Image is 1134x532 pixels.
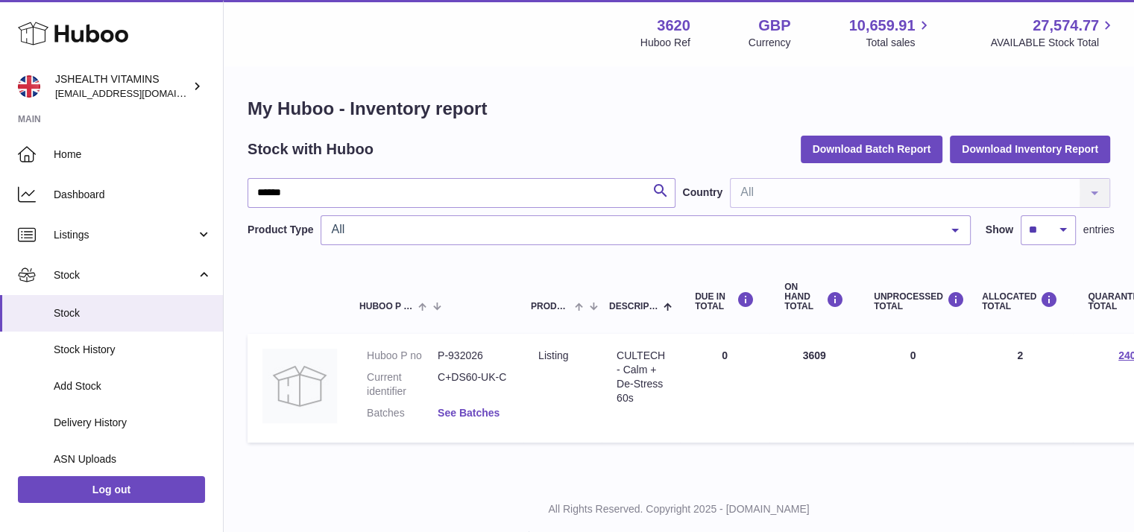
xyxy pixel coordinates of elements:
[866,36,932,50] span: Total sales
[54,268,196,282] span: Stock
[248,139,374,159] h2: Stock with Huboo
[54,228,196,242] span: Listings
[54,416,212,430] span: Delivery History
[55,72,189,101] div: JSHEALTH VITAMINS
[359,302,415,311] span: Huboo P no
[327,222,939,237] span: All
[531,302,571,311] span: Product Type
[236,502,1122,516] p: All Rights Reserved. Copyright 2025 - [DOMAIN_NAME]
[967,334,1073,443] td: 2
[54,306,212,320] span: Stock
[367,370,438,399] dt: Current identifier
[54,343,212,357] span: Stock History
[657,16,690,36] strong: 3620
[950,136,1110,162] button: Download Inventory Report
[262,349,337,423] img: product image
[54,148,212,162] span: Home
[1083,223,1115,237] span: entries
[54,379,212,393] span: Add Stock
[784,282,844,312] div: ON HAND Total
[438,349,508,363] dd: P-932026
[248,223,313,237] label: Product Type
[695,291,755,311] div: DUE IN TOTAL
[54,188,212,202] span: Dashboard
[749,36,791,50] div: Currency
[769,334,859,443] td: 3609
[538,349,568,361] span: listing
[986,223,1013,237] label: Show
[1033,16,1099,36] span: 27,574.77
[438,370,508,399] dd: C+DS60-UK-C
[367,406,438,420] dt: Batches
[683,186,723,200] label: Country
[18,75,40,98] img: internalAdmin-3620@internal.huboo.com
[438,407,500,419] a: See Batches
[367,349,438,363] dt: Huboo P no
[680,334,769,443] td: 0
[874,291,952,311] div: UNPROCESSED Total
[248,97,1110,121] h1: My Huboo - Inventory report
[18,476,205,503] a: Log out
[54,452,212,466] span: ASN Uploads
[982,291,1058,311] div: ALLOCATED Total
[848,16,932,50] a: 10,659.91 Total sales
[801,136,943,162] button: Download Batch Report
[758,16,790,36] strong: GBP
[990,36,1116,50] span: AVAILABLE Stock Total
[990,16,1116,50] a: 27,574.77 AVAILABLE Stock Total
[640,36,690,50] div: Huboo Ref
[55,87,219,99] span: [EMAIL_ADDRESS][DOMAIN_NAME]
[617,349,665,405] div: CULTECH - Calm + De-Stress 60s
[609,302,660,311] span: Description
[848,16,915,36] span: 10,659.91
[859,334,967,443] td: 0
